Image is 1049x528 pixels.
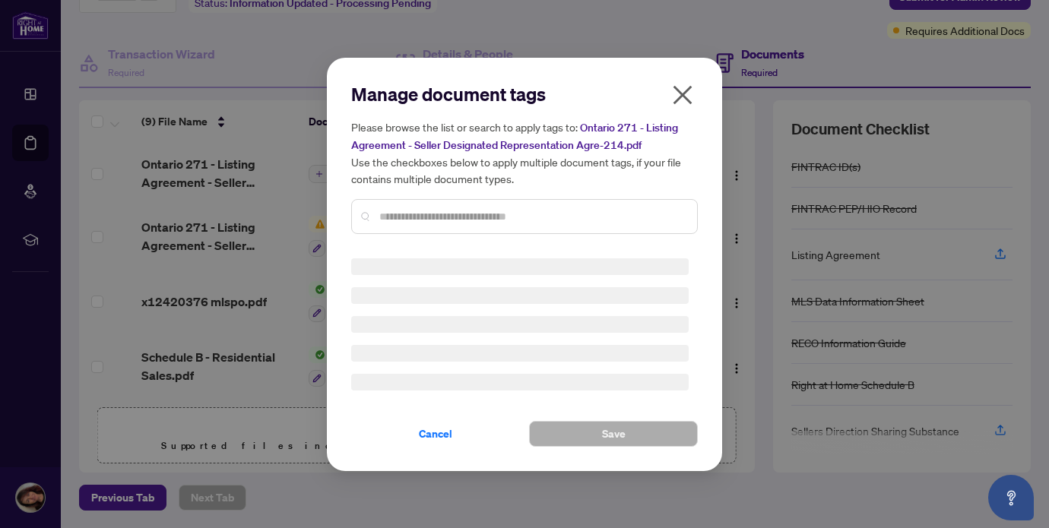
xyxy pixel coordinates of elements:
span: close [670,83,695,107]
button: Save [529,421,698,447]
button: Cancel [351,421,520,447]
h2: Manage document tags [351,82,698,106]
span: Ontario 271 - Listing Agreement - Seller Designated Representation Agre-214.pdf [351,121,678,152]
button: Open asap [988,475,1034,520]
h5: Please browse the list or search to apply tags to: Use the checkboxes below to apply multiple doc... [351,119,698,187]
span: Cancel [419,422,452,446]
